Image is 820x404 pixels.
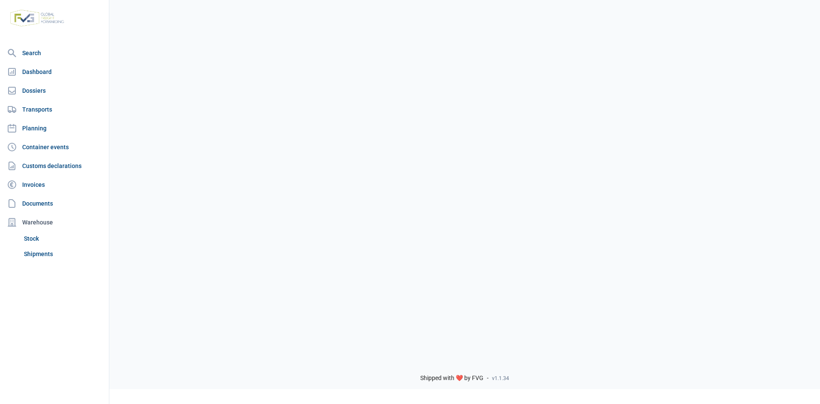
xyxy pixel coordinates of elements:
a: Dashboard [3,63,105,80]
a: Shipments [20,246,105,262]
a: Invoices [3,176,105,193]
a: Customs declarations [3,157,105,174]
span: Shipped with ❤️ by FVG [420,375,483,382]
span: v1.1.34 [492,375,509,382]
a: Documents [3,195,105,212]
a: Stock [20,231,105,246]
span: - [487,375,489,382]
a: Dossiers [3,82,105,99]
img: FVG - Global freight forwarding [7,6,67,30]
a: Container events [3,139,105,156]
a: Search [3,44,105,62]
a: Planning [3,120,105,137]
a: Transports [3,101,105,118]
div: Warehouse [3,214,105,231]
